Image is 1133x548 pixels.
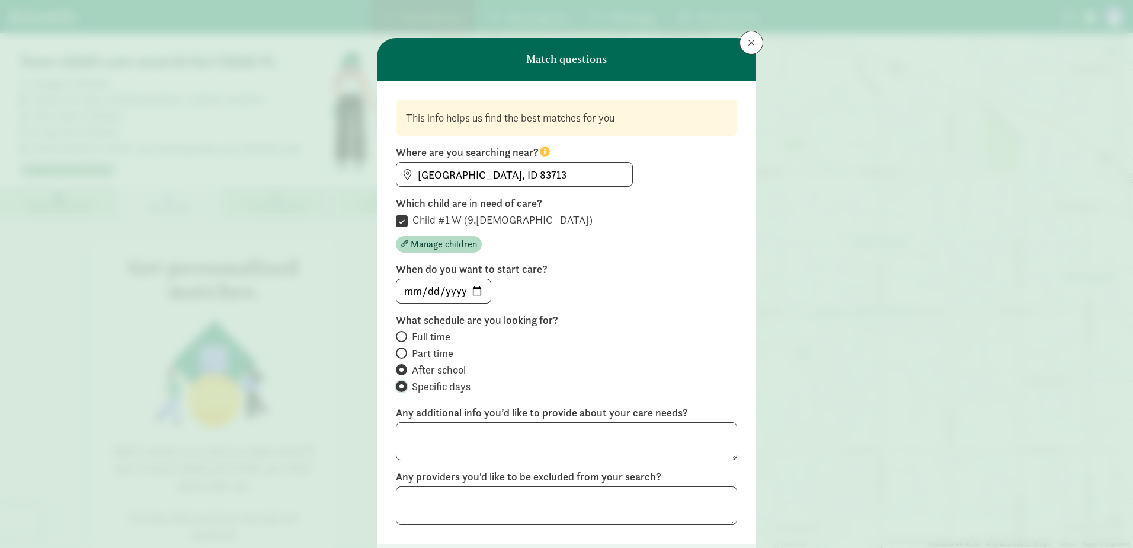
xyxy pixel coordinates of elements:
label: Any providers you'd like to be excluded from your search? [396,470,737,484]
span: After school [412,363,466,377]
span: Part time [412,346,453,361]
button: Manage children [396,236,482,253]
label: Child #1 W (9.[DEMOGRAPHIC_DATA]) [408,213,593,227]
label: Which child are in need of care? [396,196,737,211]
span: Specific days [412,380,471,394]
span: Full time [412,330,450,344]
span: Manage children [411,237,477,251]
label: What schedule are you looking for? [396,313,737,327]
label: Any additional info you’d like to provide about your care needs? [396,406,737,420]
h6: Match questions [526,53,607,65]
input: Find address [396,163,632,186]
div: This info helps us find the best matches for you [406,110,727,126]
label: When do you want to start care? [396,262,737,276]
label: Where are you searching near? [396,145,737,160]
